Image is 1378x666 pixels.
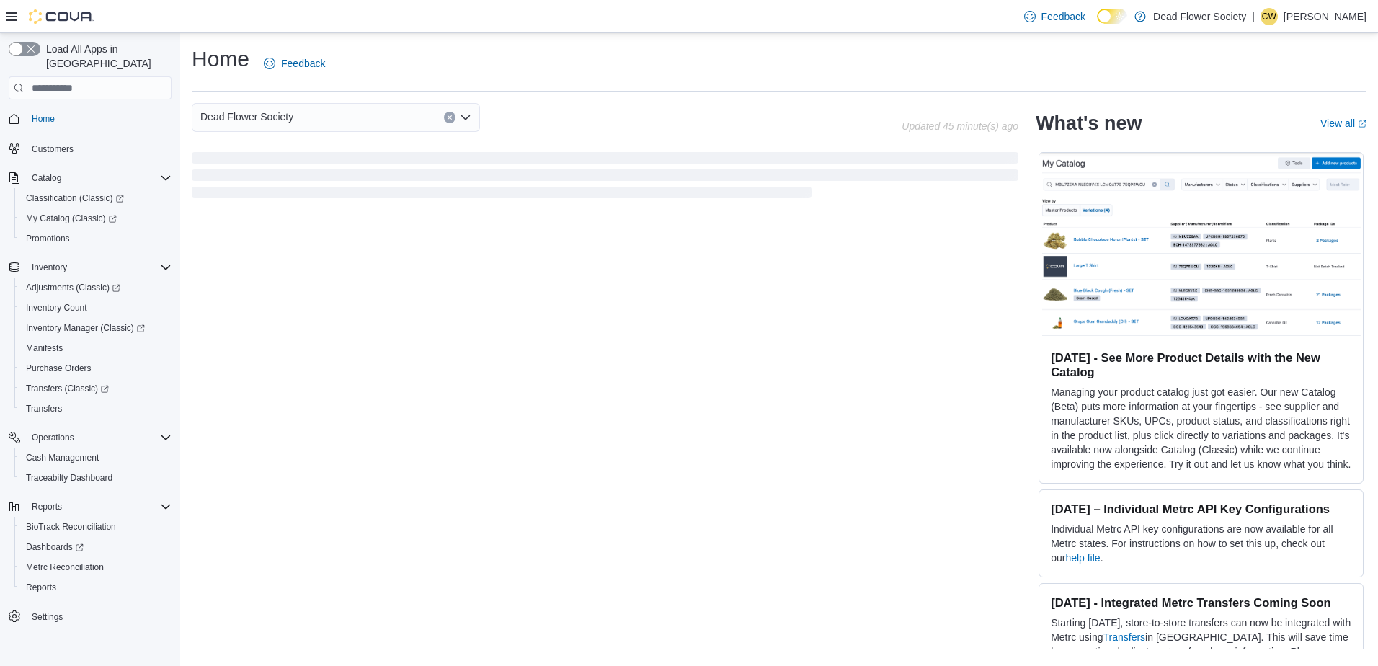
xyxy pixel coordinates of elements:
[20,230,76,247] a: Promotions
[26,498,68,515] button: Reports
[14,448,177,468] button: Cash Management
[20,400,68,417] a: Transfers
[3,168,177,188] button: Catalog
[14,298,177,318] button: Inventory Count
[1358,120,1366,128] svg: External link
[20,579,172,596] span: Reports
[14,358,177,378] button: Purchase Orders
[20,518,172,536] span: BioTrack Reconciliation
[20,559,110,576] a: Metrc Reconciliation
[26,141,79,158] a: Customers
[20,518,122,536] a: BioTrack Reconciliation
[1097,24,1098,25] span: Dark Mode
[20,380,172,397] span: Transfers (Classic)
[20,579,62,596] a: Reports
[20,230,172,247] span: Promotions
[20,360,172,377] span: Purchase Orders
[1252,8,1255,25] p: |
[26,322,145,334] span: Inventory Manager (Classic)
[32,611,63,623] span: Settings
[20,210,172,227] span: My Catalog (Classic)
[1051,350,1351,379] h3: [DATE] - See More Product Details with the New Catalog
[26,342,63,354] span: Manifests
[1041,9,1085,24] span: Feedback
[32,501,62,512] span: Reports
[26,472,112,484] span: Traceabilty Dashboard
[192,45,249,74] h1: Home
[14,577,177,598] button: Reports
[444,112,455,123] button: Clear input
[20,360,97,377] a: Purchase Orders
[20,449,105,466] a: Cash Management
[32,262,67,273] span: Inventory
[1065,552,1100,564] a: help file
[20,400,172,417] span: Transfers
[32,172,61,184] span: Catalog
[32,143,74,155] span: Customers
[20,279,126,296] a: Adjustments (Classic)
[26,521,116,533] span: BioTrack Reconciliation
[20,279,172,296] span: Adjustments (Classic)
[1097,9,1127,24] input: Dark Mode
[26,452,99,463] span: Cash Management
[26,169,172,187] span: Catalog
[26,213,117,224] span: My Catalog (Classic)
[14,378,177,399] a: Transfers (Classic)
[14,318,177,338] a: Inventory Manager (Classic)
[460,112,471,123] button: Open list of options
[14,468,177,488] button: Traceabilty Dashboard
[20,299,172,316] span: Inventory Count
[26,561,104,573] span: Metrc Reconciliation
[1036,112,1142,135] h2: What's new
[26,110,172,128] span: Home
[32,113,55,125] span: Home
[1051,522,1351,565] p: Individual Metrc API key configurations are now available for all Metrc states. For instructions ...
[20,299,93,316] a: Inventory Count
[192,155,1018,201] span: Loading
[26,498,172,515] span: Reports
[26,608,172,626] span: Settings
[20,449,172,466] span: Cash Management
[1284,8,1366,25] p: [PERSON_NAME]
[1018,2,1091,31] a: Feedback
[26,582,56,593] span: Reports
[26,169,67,187] button: Catalog
[1103,631,1146,643] a: Transfers
[20,319,172,337] span: Inventory Manager (Classic)
[902,120,1018,132] p: Updated 45 minute(s) ago
[1262,8,1276,25] span: CW
[14,537,177,557] a: Dashboards
[14,557,177,577] button: Metrc Reconciliation
[40,42,172,71] span: Load All Apps in [GEOGRAPHIC_DATA]
[26,302,87,314] span: Inventory Count
[26,403,62,414] span: Transfers
[26,233,70,244] span: Promotions
[9,102,172,665] nav: Complex example
[1320,117,1366,129] a: View allExternal link
[26,110,61,128] a: Home
[20,559,172,576] span: Metrc Reconciliation
[20,190,172,207] span: Classification (Classic)
[1051,385,1351,471] p: Managing your product catalog just got easier. Our new Catalog (Beta) puts more information at yo...
[3,427,177,448] button: Operations
[26,259,172,276] span: Inventory
[281,56,325,71] span: Feedback
[20,469,118,487] a: Traceabilty Dashboard
[26,363,92,374] span: Purchase Orders
[29,9,94,24] img: Cova
[20,319,151,337] a: Inventory Manager (Classic)
[14,188,177,208] a: Classification (Classic)
[200,108,293,125] span: Dead Flower Society
[26,608,68,626] a: Settings
[14,517,177,537] button: BioTrack Reconciliation
[3,138,177,159] button: Customers
[14,338,177,358] button: Manifests
[3,108,177,129] button: Home
[20,210,123,227] a: My Catalog (Classic)
[1261,8,1278,25] div: Charles Wampler
[20,538,172,556] span: Dashboards
[26,259,73,276] button: Inventory
[26,383,109,394] span: Transfers (Classic)
[26,282,120,293] span: Adjustments (Classic)
[14,208,177,228] a: My Catalog (Classic)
